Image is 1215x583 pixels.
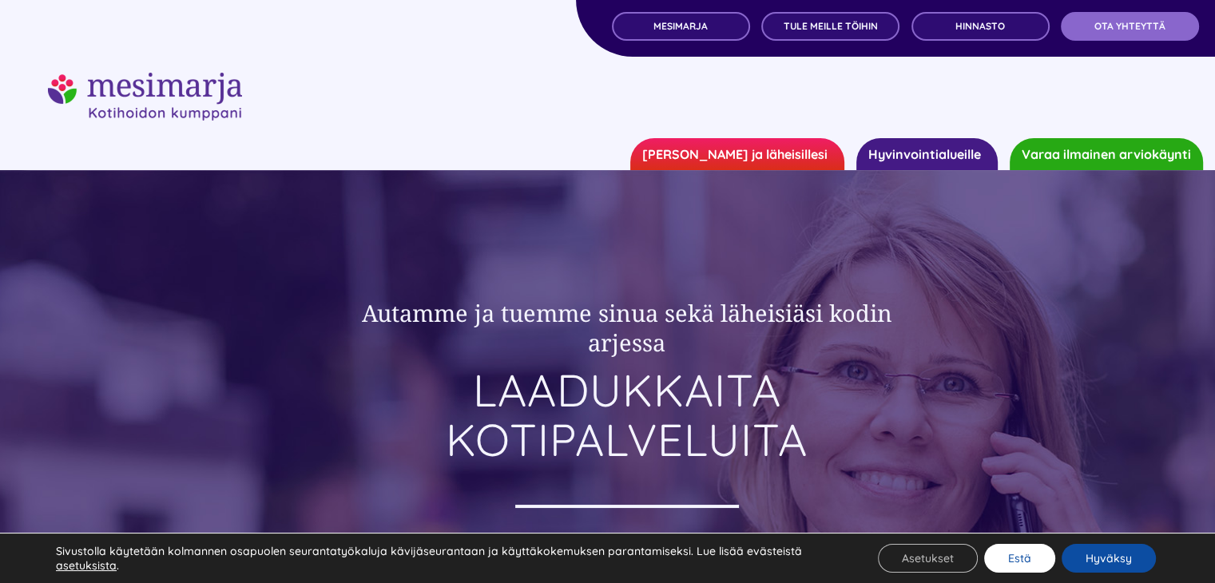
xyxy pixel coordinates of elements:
span: Hinnasto [955,21,1005,32]
a: Hyvinvointialueille [856,138,998,170]
p: Sivustolla käytetään kolmannen osapuolen seurantatyökaluja kävijäseurantaan ja käyttäkokemuksen p... [56,544,838,573]
img: mesimarjasi [48,73,242,121]
a: MESIMARJA [612,12,750,41]
h2: Autamme ja tuemme sinua sekä läheisiäsi kodin arjessa [320,298,934,358]
a: OTA YHTEYTTÄ [1061,12,1199,41]
span: MESIMARJA [653,21,708,32]
button: Hyväksy [1062,544,1156,573]
button: Asetukset [878,544,978,573]
button: Estä [984,544,1055,573]
span: OTA YHTEYTTÄ [1094,21,1165,32]
a: Hinnasto [911,12,1050,41]
h1: LAADUKKAITA KOTIPALVELUITA [320,366,934,464]
a: mesimarjasi [48,70,242,90]
button: asetuksista [56,558,117,573]
a: [PERSON_NAME] ja läheisillesi [630,138,844,170]
span: TULE MEILLE TÖIHIN [784,21,878,32]
a: Varaa ilmainen arviokäynti [1010,138,1203,170]
a: TULE MEILLE TÖIHIN [761,12,899,41]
